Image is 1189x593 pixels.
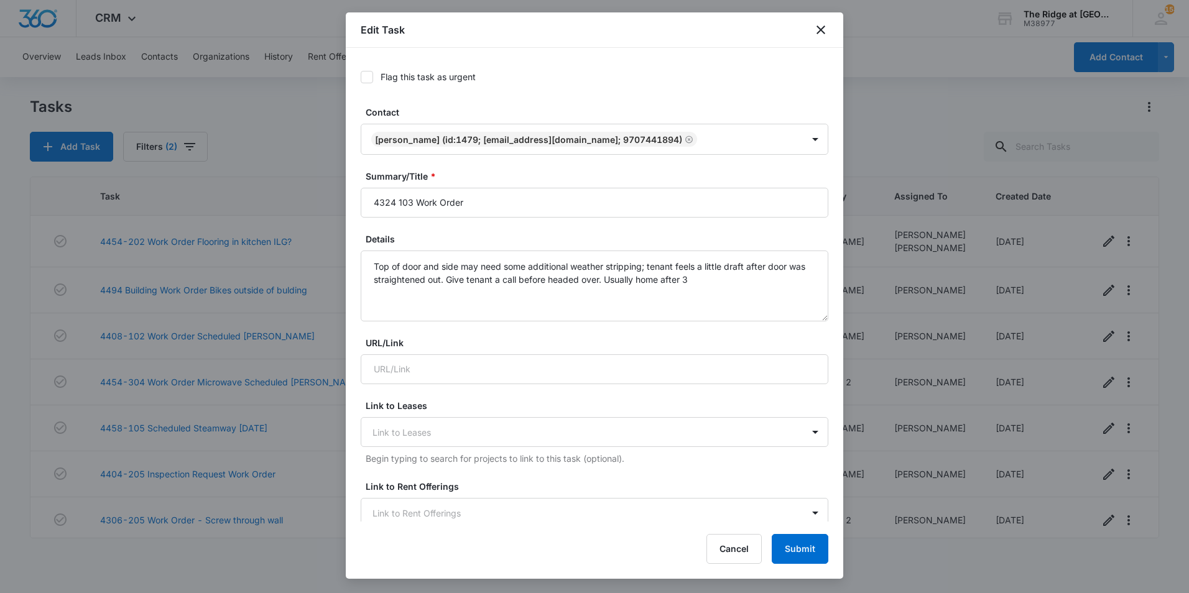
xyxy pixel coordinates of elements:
[366,480,833,493] label: Link to Rent Offerings
[682,135,693,144] div: Remove Steffanie Cordova (ID:1479; cordova_steff@hotmail.com; 9707441894)
[381,70,476,83] div: Flag this task as urgent
[366,399,833,412] label: Link to Leases
[361,22,405,37] h1: Edit Task
[772,534,828,564] button: Submit
[361,251,828,321] textarea: Top of door and side may need some additional weather stripping; tenant feels a little draft afte...
[366,170,833,183] label: Summary/Title
[375,134,682,145] div: [PERSON_NAME] (ID:1479; [EMAIL_ADDRESS][DOMAIN_NAME]; 9707441894)
[706,534,762,564] button: Cancel
[366,452,828,465] p: Begin typing to search for projects to link to this task (optional).
[366,232,833,246] label: Details
[361,188,828,218] input: Summary/Title
[366,106,833,119] label: Contact
[366,336,833,349] label: URL/Link
[361,354,828,384] input: URL/Link
[813,22,828,37] button: close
